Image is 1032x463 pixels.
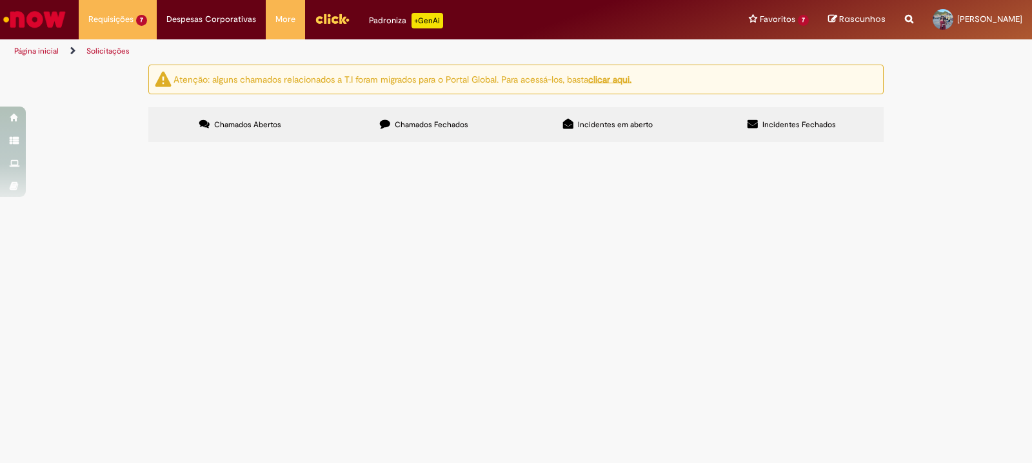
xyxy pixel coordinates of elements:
[369,13,443,28] div: Padroniza
[174,73,631,85] ng-bind-html: Atenção: alguns chamados relacionados a T.I foram migrados para o Portal Global. Para acessá-los,...
[412,13,443,28] p: +GenAi
[798,15,809,26] span: 7
[166,13,256,26] span: Despesas Corporativas
[275,13,295,26] span: More
[957,14,1022,25] span: [PERSON_NAME]
[10,39,679,63] ul: Trilhas de página
[1,6,68,32] img: ServiceNow
[395,119,468,130] span: Chamados Fechados
[315,9,350,28] img: click_logo_yellow_360x200.png
[136,15,147,26] span: 7
[88,13,134,26] span: Requisições
[14,46,59,56] a: Página inicial
[839,13,886,25] span: Rascunhos
[828,14,886,26] a: Rascunhos
[588,73,631,85] a: clicar aqui.
[214,119,281,130] span: Chamados Abertos
[760,13,795,26] span: Favoritos
[578,119,653,130] span: Incidentes em aberto
[86,46,130,56] a: Solicitações
[762,119,836,130] span: Incidentes Fechados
